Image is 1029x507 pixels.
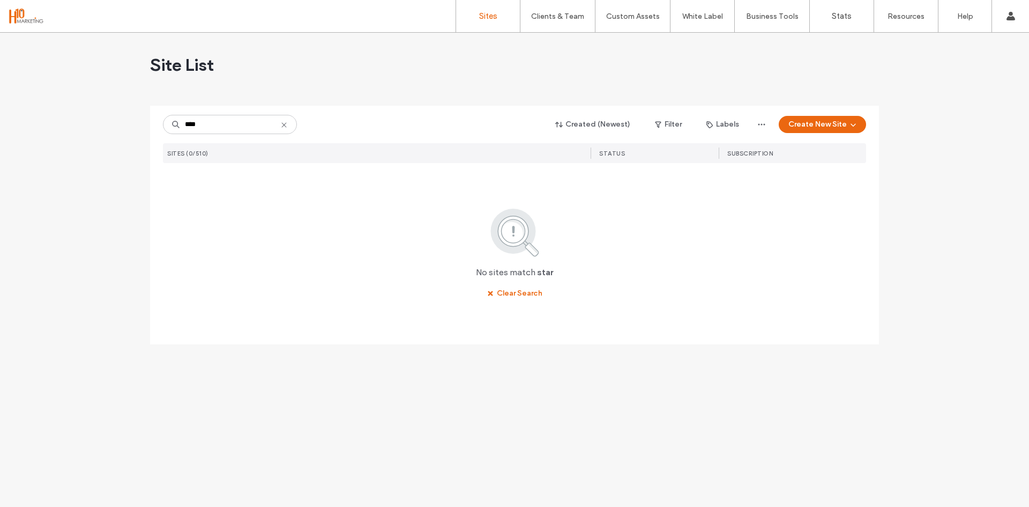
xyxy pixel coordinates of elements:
[167,150,208,157] span: SITES (0/510)
[479,11,497,21] label: Sites
[24,8,46,17] span: Help
[746,12,799,21] label: Business Tools
[957,12,973,21] label: Help
[727,150,773,157] span: SUBSCRIPTION
[476,207,554,258] img: search.svg
[546,116,640,133] button: Created (Newest)
[476,267,535,278] span: No sites match
[644,116,692,133] button: Filter
[599,150,625,157] span: STATUS
[832,11,852,21] label: Stats
[697,116,749,133] button: Labels
[150,54,214,76] span: Site List
[888,12,924,21] label: Resources
[478,285,552,302] button: Clear Search
[682,12,723,21] label: White Label
[531,12,584,21] label: Clients & Team
[606,12,660,21] label: Custom Assets
[537,267,553,278] span: star
[779,116,866,133] button: Create New Site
